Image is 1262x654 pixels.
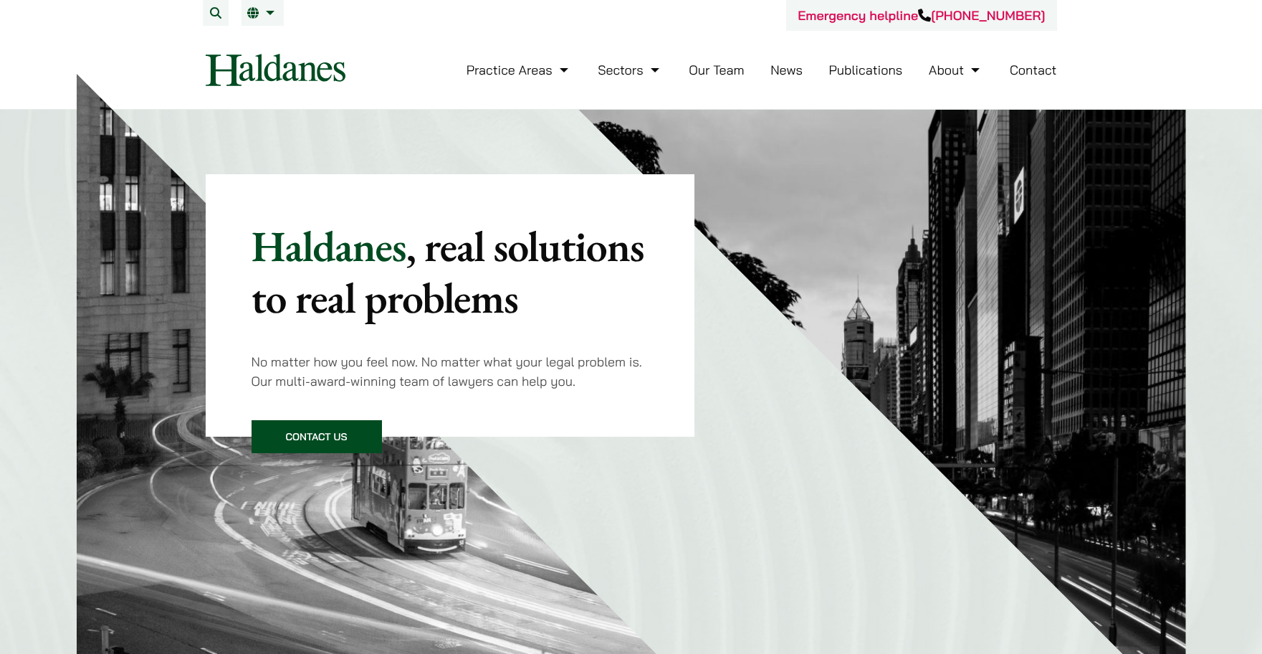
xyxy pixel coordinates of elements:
[252,420,382,453] a: Contact Us
[689,62,744,78] a: Our Team
[247,7,278,19] a: EN
[1010,62,1057,78] a: Contact
[467,62,572,78] a: Practice Areas
[770,62,803,78] a: News
[206,54,345,86] img: Logo of Haldanes
[798,7,1045,24] a: Emergency helpline[PHONE_NUMBER]
[598,62,662,78] a: Sectors
[252,352,649,391] p: No matter how you feel now. No matter what your legal problem is. Our multi-award-winning team of...
[252,218,644,326] mark: , real solutions to real problems
[252,220,649,323] p: Haldanes
[829,62,903,78] a: Publications
[929,62,983,78] a: About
